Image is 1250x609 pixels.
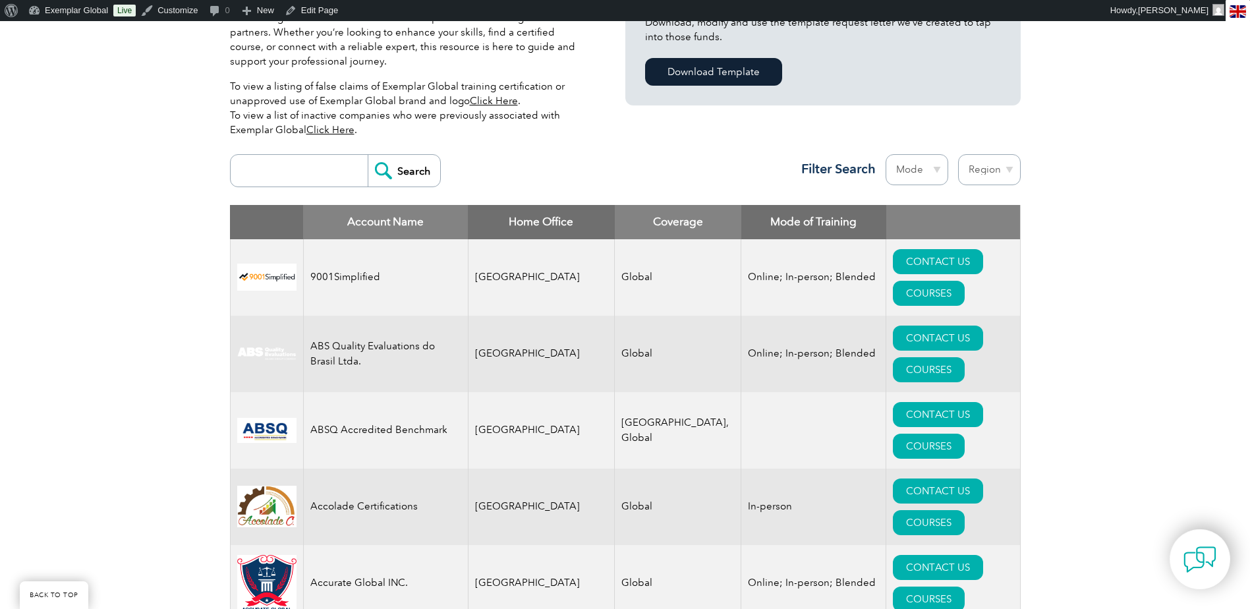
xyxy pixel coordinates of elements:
[893,326,983,351] a: CONTACT US
[893,510,965,535] a: COURSES
[237,264,297,291] img: 37c9c059-616f-eb11-a812-002248153038-logo.png
[468,469,615,545] td: [GEOGRAPHIC_DATA]
[237,486,297,527] img: 1a94dd1a-69dd-eb11-bacb-002248159486-logo.jpg
[468,392,615,469] td: [GEOGRAPHIC_DATA]
[893,555,983,580] a: CONTACT US
[893,281,965,306] a: COURSES
[741,205,886,239] th: Mode of Training: activate to sort column ascending
[615,469,741,545] td: Global
[303,316,468,392] td: ABS Quality Evaluations do Brasil Ltda.
[1138,5,1208,15] span: [PERSON_NAME]
[468,239,615,316] td: [GEOGRAPHIC_DATA]
[306,124,355,136] a: Click Here
[20,581,88,609] a: BACK TO TOP
[1230,5,1246,18] img: en
[893,434,965,459] a: COURSES
[368,155,440,187] input: Search
[615,316,741,392] td: Global
[237,418,297,443] img: cc24547b-a6e0-e911-a812-000d3a795b83-logo.png
[470,95,518,107] a: Click Here
[741,316,886,392] td: Online; In-person; Blended
[1183,543,1216,576] img: contact-chat.png
[615,205,741,239] th: Coverage: activate to sort column ascending
[893,357,965,382] a: COURSES
[230,11,586,69] p: Use the register below to discover detailed profiles and offerings from our partners. Whether you...
[468,205,615,239] th: Home Office: activate to sort column ascending
[793,161,876,177] h3: Filter Search
[615,392,741,469] td: [GEOGRAPHIC_DATA], Global
[645,1,1001,44] p: Many organizations allocate a budget for employee career development. Download, modify and use th...
[303,205,468,239] th: Account Name: activate to sort column descending
[893,402,983,427] a: CONTACT US
[237,347,297,361] img: c92924ac-d9bc-ea11-a814-000d3a79823d-logo.jpg
[113,5,136,16] a: Live
[230,79,586,137] p: To view a listing of false claims of Exemplar Global training certification or unapproved use of ...
[303,392,468,469] td: ABSQ Accredited Benchmark
[615,239,741,316] td: Global
[886,205,1020,239] th: : activate to sort column ascending
[468,316,615,392] td: [GEOGRAPHIC_DATA]
[303,469,468,545] td: Accolade Certifications
[893,478,983,504] a: CONTACT US
[893,249,983,274] a: CONTACT US
[303,239,468,316] td: 9001Simplified
[741,469,886,545] td: In-person
[645,58,782,86] a: Download Template
[741,239,886,316] td: Online; In-person; Blended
